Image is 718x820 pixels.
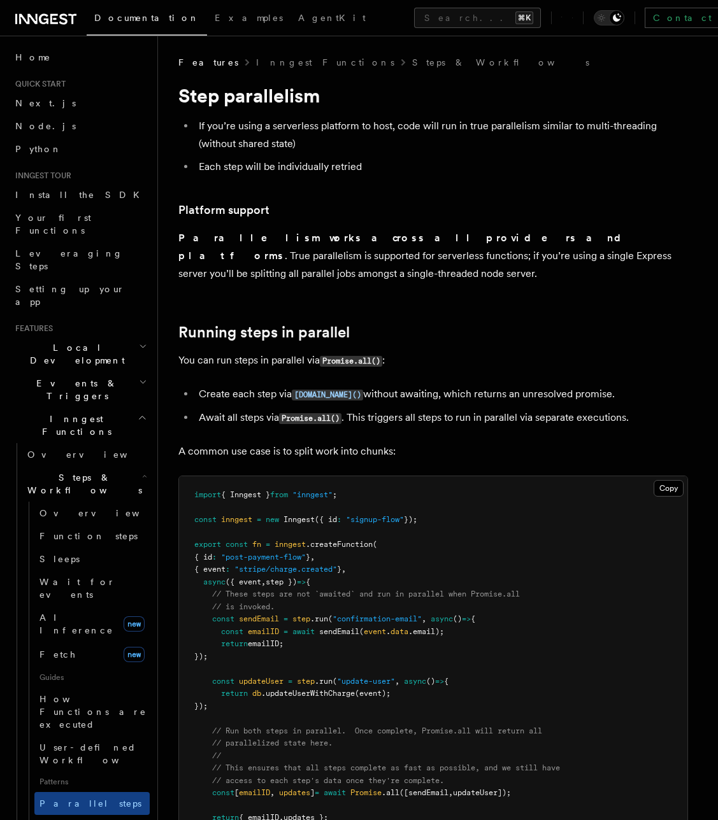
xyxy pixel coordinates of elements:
span: const [212,614,234,623]
strong: Parallelism works across all providers and platforms [178,232,631,262]
span: // These steps are not `awaited` and run in parallel when Promise.all [212,590,520,598]
span: Guides [34,667,150,688]
span: { [444,677,449,686]
span: fn [252,540,261,549]
span: emailID [239,788,270,797]
span: async [404,677,426,686]
span: , [449,788,453,797]
span: inngest [275,540,306,549]
span: const [212,677,234,686]
span: step [292,614,310,623]
span: event [364,627,386,636]
code: Promise.all() [320,356,382,367]
a: How Functions are executed [34,688,150,736]
span: ({ id [315,515,337,524]
span: Examples [215,13,283,23]
span: "confirmation-email" [333,614,422,623]
span: .all [382,788,399,797]
span: { event [194,565,226,574]
span: Sleeps [39,554,80,564]
a: Overview [34,502,150,525]
span: // This ensures that all steps complete as fast as possible, and we still have [212,763,560,772]
span: ; [333,490,337,499]
span: { Inngest } [221,490,270,499]
span: { [306,577,310,586]
span: , [261,577,266,586]
a: User-defined Workflows [34,736,150,772]
button: Inngest Functions [10,407,150,443]
span: Overview [27,449,159,460]
span: // parallelized state here. [212,739,333,747]
span: data [391,627,408,636]
span: Wait for events [39,577,115,600]
a: AgentKit [291,4,373,34]
span: Events & Triggers [10,377,139,402]
span: db [252,689,261,698]
span: return [221,639,248,648]
a: Next.js [10,92,150,115]
span: , [422,614,426,623]
a: [DOMAIN_NAME]() [292,388,363,400]
code: Promise.all() [279,413,341,424]
span: Your first Functions [15,213,91,236]
span: const [212,788,234,797]
span: }); [194,652,208,661]
span: Inngest [284,515,315,524]
span: ( [359,627,364,636]
a: Python [10,138,150,160]
span: = [257,515,261,524]
span: sendEmail [239,614,279,623]
a: AI Inferencenew [34,606,150,642]
code: [DOMAIN_NAME]() [292,390,363,400]
a: Wait for events [34,570,150,606]
a: Parallel steps [34,792,150,815]
button: Events & Triggers [10,372,150,407]
span: Parallel steps [39,798,141,809]
span: Setting up your app [15,284,125,307]
a: Sleeps [34,548,150,570]
span: Overview [39,508,171,518]
span: Steps & Workflows [22,471,142,497]
span: ( [328,614,333,623]
span: return [221,689,248,698]
span: = [284,627,288,636]
span: . [386,627,391,636]
span: AI Inference [39,612,113,635]
span: sendEmail [319,627,359,636]
p: A common use case is to split work into chunks: [178,442,688,460]
span: => [297,577,306,586]
span: User-defined Workflows [39,742,154,765]
span: Install the SDK [15,190,147,200]
span: , [310,553,315,562]
button: Steps & Workflows [22,466,150,502]
span: ([sendEmail [399,788,449,797]
span: Local Development [10,341,139,367]
span: { id [194,553,212,562]
span: Home [15,51,51,64]
p: . True parallelism is supported for serverless functions; if you’re using a single Express server... [178,229,688,283]
button: Toggle dark mode [594,10,624,25]
li: Await all steps via . This triggers all steps to run in parallel via separate executions. [195,409,688,427]
span: , [395,677,399,686]
span: () [453,614,462,623]
span: ( [373,540,377,549]
span: }); [194,702,208,710]
span: const [194,515,217,524]
span: import [194,490,221,499]
span: () [426,677,435,686]
span: ( [333,677,337,686]
span: await [292,627,315,636]
span: [ [234,788,239,797]
span: export [194,540,221,549]
button: Local Development [10,336,150,372]
a: Platform support [178,201,269,219]
p: You can run steps in parallel via : [178,351,688,370]
span: ({ event [226,577,261,586]
span: const [221,627,243,636]
span: => [462,614,471,623]
a: Leveraging Steps [10,242,150,278]
span: emailID; [248,639,284,648]
a: Fetchnew [34,642,150,667]
span: = [315,788,319,797]
span: Features [178,56,238,69]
